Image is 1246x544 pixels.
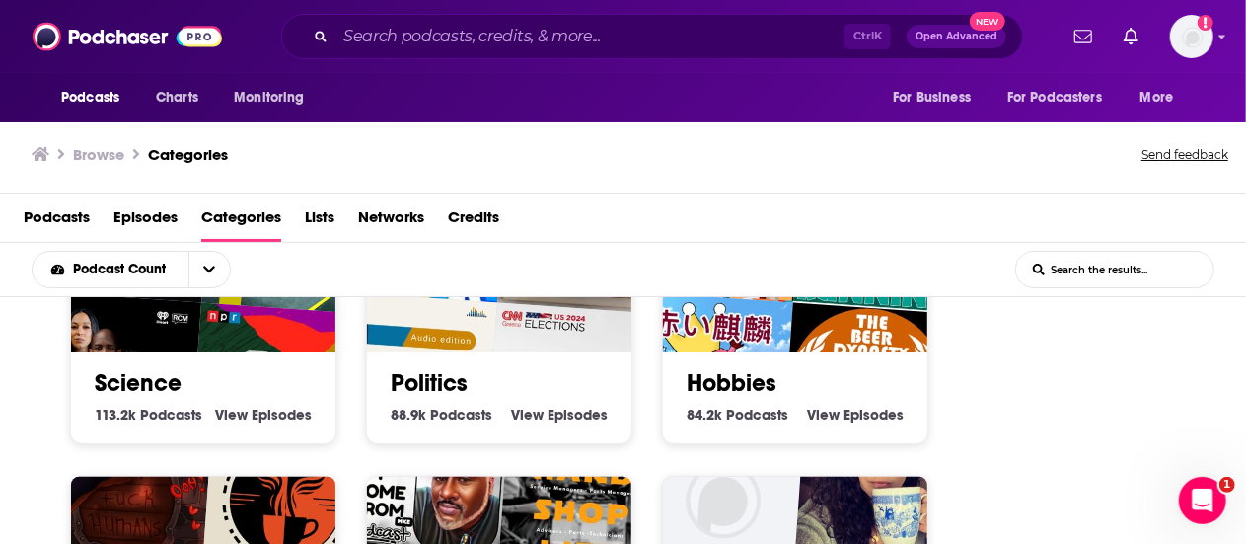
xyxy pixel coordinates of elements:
[687,406,722,424] span: 84.2k
[252,406,312,424] span: Episodes
[1170,15,1213,58] button: Show profile menu
[358,201,424,242] a: Networks
[687,368,776,398] a: Hobbies
[548,406,608,424] span: Episodes
[907,25,1006,48] button: Open AdvancedNew
[33,263,188,276] button: open menu
[234,84,304,112] span: Monitoring
[95,368,182,398] a: Science
[1007,84,1102,112] span: For Podcasters
[47,79,145,117] button: open menu
[61,84,119,112] span: Podcasts
[511,406,544,424] span: View
[1127,79,1199,117] button: open menu
[335,21,844,52] input: Search podcasts, credits, & more...
[391,368,468,398] a: Politics
[1066,20,1100,53] a: Show notifications dropdown
[843,406,904,424] span: Episodes
[305,201,334,242] a: Lists
[1116,20,1146,53] a: Show notifications dropdown
[1136,141,1234,169] button: Send feedback
[1198,15,1213,31] svg: Add a profile image
[687,406,788,424] a: 84.2k Hobbies Podcasts
[201,201,281,242] a: Categories
[32,251,261,288] h2: Choose List sort
[188,252,230,287] button: open menu
[281,14,1023,59] div: Search podcasts, credits, & more...
[879,79,995,117] button: open menu
[148,145,228,164] a: Categories
[391,406,426,424] span: 88.9k
[143,79,210,117] a: Charts
[95,406,136,424] span: 113.2k
[726,406,788,424] span: Podcasts
[1170,15,1213,58] img: User Profile
[970,12,1005,31] span: New
[430,406,492,424] span: Podcasts
[893,84,971,112] span: For Business
[391,406,492,424] a: 88.9k Politics Podcasts
[33,18,222,55] img: Podchaser - Follow, Share and Rate Podcasts
[215,406,248,424] span: View
[1170,15,1213,58] span: Logged in as dbartlett
[113,201,178,242] a: Episodes
[994,79,1131,117] button: open menu
[916,32,997,41] span: Open Advanced
[95,406,202,424] a: 113.2k Science Podcasts
[844,24,891,49] span: Ctrl K
[156,84,198,112] span: Charts
[24,201,90,242] a: Podcasts
[448,201,499,242] a: Credits
[73,263,173,276] span: Podcast Count
[807,406,840,424] span: View
[73,145,124,164] h3: Browse
[511,406,608,424] a: View Politics Episodes
[1179,477,1226,524] iframe: Intercom live chat
[140,406,202,424] span: Podcasts
[1219,477,1235,493] span: 1
[1140,84,1174,112] span: More
[220,79,330,117] button: open menu
[807,406,904,424] a: View Hobbies Episodes
[215,406,312,424] a: View Science Episodes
